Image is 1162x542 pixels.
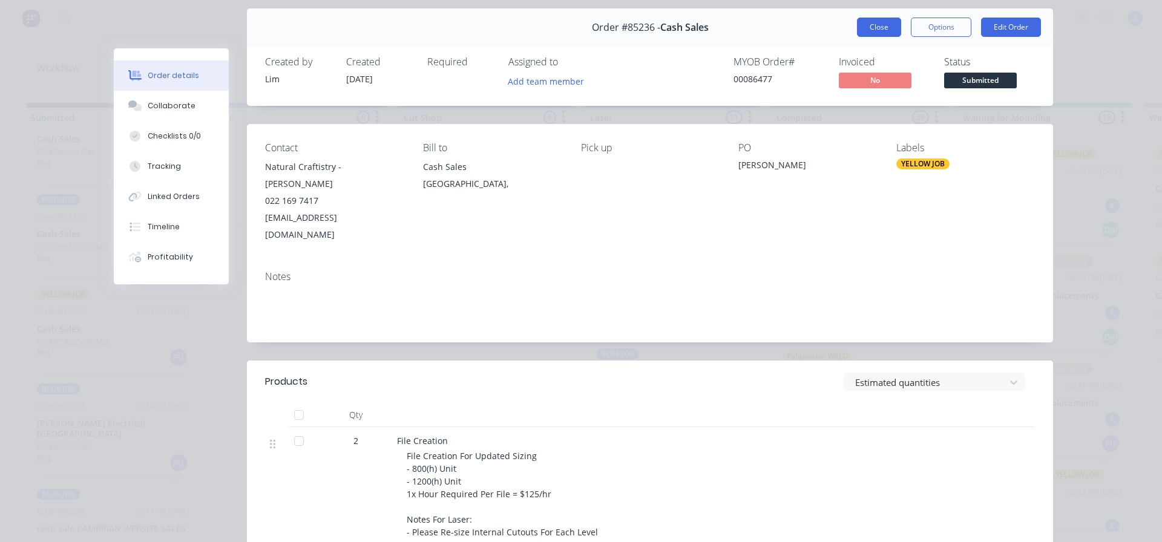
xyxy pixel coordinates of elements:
[265,142,404,154] div: Contact
[839,73,911,88] span: No
[114,121,229,151] button: Checklists 0/0
[265,158,404,192] div: Natural Craftistry - [PERSON_NAME]
[397,435,448,446] span: File Creation
[265,158,404,243] div: Natural Craftistry - [PERSON_NAME]022 169 7417[EMAIL_ADDRESS][DOMAIN_NAME]
[981,18,1041,37] button: Edit Order
[738,142,877,154] div: PO
[265,56,332,68] div: Created by
[320,403,392,427] div: Qty
[896,142,1035,154] div: Labels
[148,131,201,142] div: Checklists 0/0
[148,252,193,263] div: Profitability
[265,192,404,209] div: 022 169 7417
[857,18,901,37] button: Close
[265,271,1035,282] div: Notes
[265,73,332,85] div: Lim
[346,56,413,68] div: Created
[896,158,950,169] div: YELLOW JOB
[839,56,930,68] div: Invoiced
[944,56,1035,68] div: Status
[911,18,971,37] button: Options
[423,158,562,197] div: Cash Sales[GEOGRAPHIC_DATA],
[944,73,1017,88] span: Submitted
[508,73,591,89] button: Add team member
[148,221,180,232] div: Timeline
[423,175,562,192] div: [GEOGRAPHIC_DATA],
[423,142,562,154] div: Bill to
[734,56,824,68] div: MYOB Order #
[114,242,229,272] button: Profitability
[114,181,229,212] button: Linked Orders
[114,91,229,121] button: Collaborate
[944,73,1017,91] button: Submitted
[734,73,824,85] div: 00086477
[114,60,229,91] button: Order details
[148,70,199,81] div: Order details
[148,191,200,202] div: Linked Orders
[738,158,877,175] div: [PERSON_NAME]
[427,56,494,68] div: Required
[114,212,229,242] button: Timeline
[265,374,307,389] div: Products
[592,22,660,33] span: Order #85236 -
[502,73,591,89] button: Add team member
[148,161,181,172] div: Tracking
[114,151,229,181] button: Tracking
[508,56,629,68] div: Assigned to
[353,434,358,447] span: 2
[346,73,373,85] span: [DATE]
[581,142,720,154] div: Pick up
[423,158,562,175] div: Cash Sales
[148,100,195,111] div: Collaborate
[660,22,709,33] span: Cash Sales
[265,209,404,243] div: [EMAIL_ADDRESS][DOMAIN_NAME]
